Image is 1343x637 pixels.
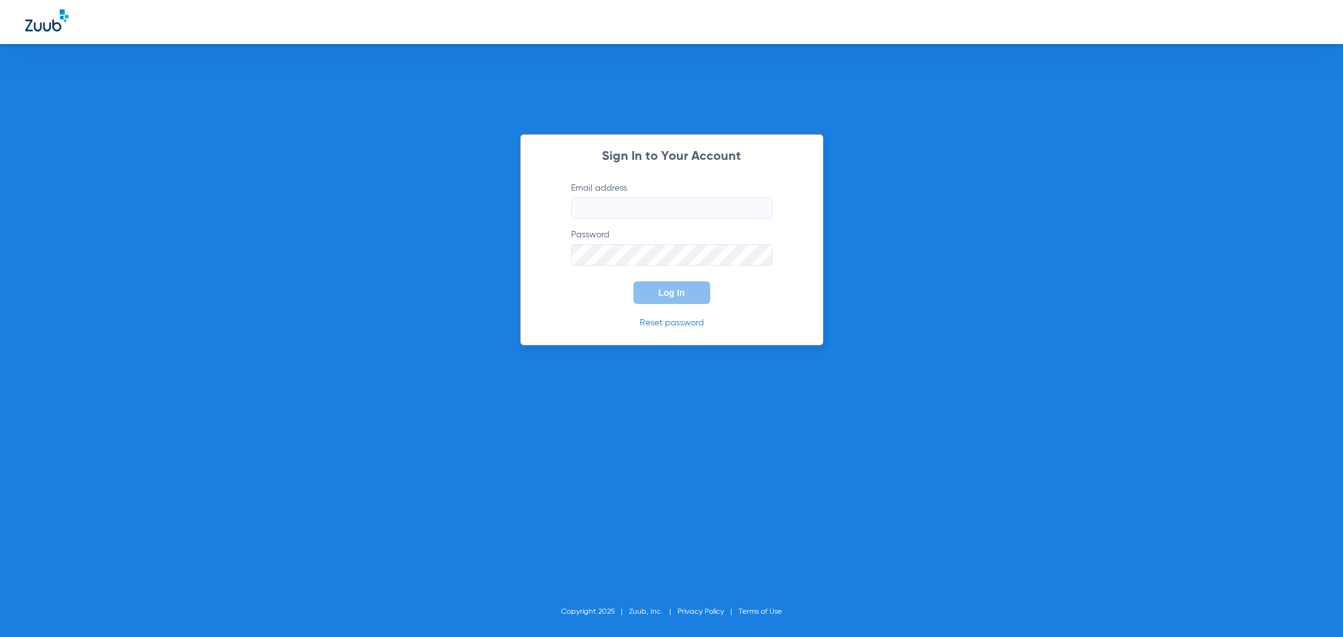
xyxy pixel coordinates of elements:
label: Email address [571,182,773,219]
li: Copyright 2025 [561,606,629,618]
li: Zuub, Inc. [629,606,677,618]
h2: Sign In to Your Account [552,150,791,163]
input: Email address [571,198,773,219]
button: Log In [633,281,710,304]
a: Terms of Use [739,608,782,616]
input: Password [571,244,773,266]
a: Privacy Policy [677,608,724,616]
span: Log In [659,288,685,298]
img: Zuub Logo [25,9,69,31]
label: Password [571,228,773,266]
a: Reset password [640,318,704,327]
